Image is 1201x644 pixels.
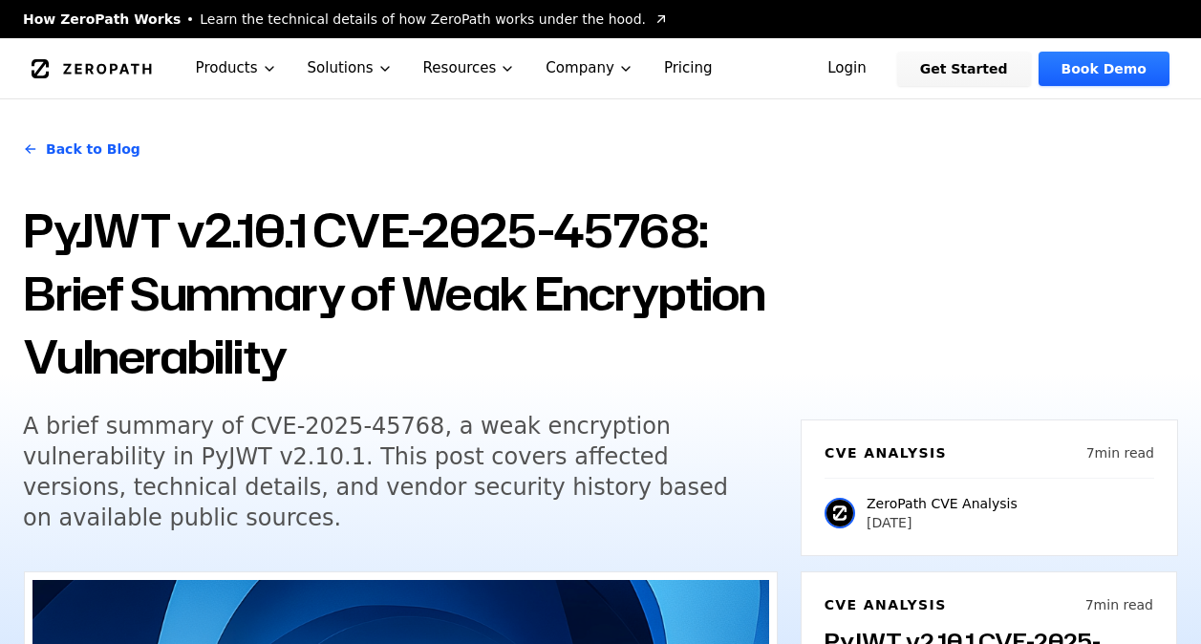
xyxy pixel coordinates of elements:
[200,10,646,29] span: Learn the technical details of how ZeroPath works under the hood.
[23,199,778,388] h1: PyJWT v2.10.1 CVE-2025-45768: Brief Summary of Weak Encryption Vulnerability
[649,38,728,98] a: Pricing
[1085,595,1153,614] p: 7 min read
[530,38,649,98] button: Company
[23,10,669,29] a: How ZeroPath WorksLearn the technical details of how ZeroPath works under the hood.
[825,443,947,462] h6: CVE Analysis
[867,494,1018,513] p: ZeroPath CVE Analysis
[181,38,292,98] button: Products
[1039,52,1169,86] a: Book Demo
[1086,443,1154,462] p: 7 min read
[825,498,855,528] img: ZeroPath CVE Analysis
[867,513,1018,532] p: [DATE]
[825,595,947,614] h6: CVE Analysis
[23,411,757,533] h5: A brief summary of CVE-2025-45768, a weak encryption vulnerability in PyJWT v2.10.1. This post co...
[23,10,181,29] span: How ZeroPath Works
[23,122,140,176] a: Back to Blog
[292,38,408,98] button: Solutions
[897,52,1031,86] a: Get Started
[804,52,890,86] a: Login
[408,38,531,98] button: Resources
